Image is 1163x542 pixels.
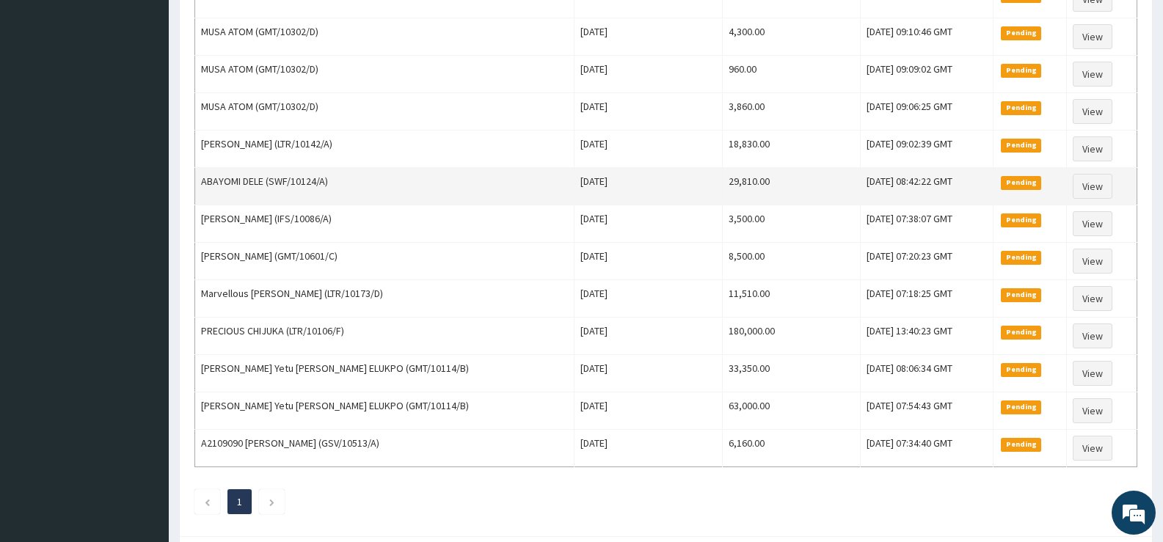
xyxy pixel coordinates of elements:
[195,280,575,318] td: Marvellous [PERSON_NAME] (LTR/10173/D)
[861,392,994,430] td: [DATE] 07:54:43 GMT
[1001,139,1041,152] span: Pending
[574,93,723,131] td: [DATE]
[861,168,994,205] td: [DATE] 08:42:22 GMT
[574,243,723,280] td: [DATE]
[7,375,280,426] textarea: Type your message and hit 'Enter'
[574,56,723,93] td: [DATE]
[723,205,861,243] td: 3,500.00
[861,205,994,243] td: [DATE] 07:38:07 GMT
[723,392,861,430] td: 63,000.00
[574,355,723,392] td: [DATE]
[574,18,723,56] td: [DATE]
[1073,398,1112,423] a: View
[195,168,575,205] td: ABAYOMI DELE (SWF/10124/A)
[1001,213,1041,227] span: Pending
[1073,62,1112,87] a: View
[195,392,575,430] td: [PERSON_NAME] Yetu [PERSON_NAME] ELUKPO (GMT/10114/B)
[1001,26,1041,40] span: Pending
[723,131,861,168] td: 18,830.00
[861,318,994,355] td: [DATE] 13:40:23 GMT
[76,82,247,101] div: Chat with us now
[1073,436,1112,461] a: View
[269,495,275,508] a: Next page
[1001,400,1041,414] span: Pending
[723,318,861,355] td: 180,000.00
[195,205,575,243] td: [PERSON_NAME] (IFS/10086/A)
[574,168,723,205] td: [DATE]
[1073,249,1112,274] a: View
[195,18,575,56] td: MUSA ATOM (GMT/10302/D)
[1073,211,1112,236] a: View
[1001,176,1041,189] span: Pending
[723,355,861,392] td: 33,350.00
[1001,438,1041,451] span: Pending
[861,430,994,467] td: [DATE] 07:34:40 GMT
[574,318,723,355] td: [DATE]
[861,18,994,56] td: [DATE] 09:10:46 GMT
[1073,286,1112,311] a: View
[195,56,575,93] td: MUSA ATOM (GMT/10302/D)
[1073,361,1112,386] a: View
[195,93,575,131] td: MUSA ATOM (GMT/10302/D)
[1073,24,1112,49] a: View
[1073,99,1112,124] a: View
[195,355,575,392] td: [PERSON_NAME] Yetu [PERSON_NAME] ELUKPO (GMT/10114/B)
[861,355,994,392] td: [DATE] 08:06:34 GMT
[1073,174,1112,199] a: View
[723,280,861,318] td: 11,510.00
[723,243,861,280] td: 8,500.00
[1073,323,1112,348] a: View
[574,280,723,318] td: [DATE]
[195,318,575,355] td: PRECIOUS CHIJUKA (LTR/10106/F)
[574,430,723,467] td: [DATE]
[1073,136,1112,161] a: View
[1001,363,1041,376] span: Pending
[574,205,723,243] td: [DATE]
[723,168,861,205] td: 29,810.00
[1001,326,1041,339] span: Pending
[861,280,994,318] td: [DATE] 07:18:25 GMT
[195,243,575,280] td: [PERSON_NAME] (GMT/10601/C)
[723,56,861,93] td: 960.00
[237,495,242,508] a: Page 1 is your current page
[195,131,575,168] td: [PERSON_NAME] (LTR/10142/A)
[1001,251,1041,264] span: Pending
[1001,64,1041,77] span: Pending
[241,7,276,43] div: Minimize live chat window
[861,243,994,280] td: [DATE] 07:20:23 GMT
[195,430,575,467] td: A2109090 [PERSON_NAME] (GSV/10513/A)
[204,495,211,508] a: Previous page
[723,93,861,131] td: 3,860.00
[574,131,723,168] td: [DATE]
[723,18,861,56] td: 4,300.00
[861,56,994,93] td: [DATE] 09:09:02 GMT
[85,172,203,320] span: We're online!
[574,392,723,430] td: [DATE]
[723,430,861,467] td: 6,160.00
[1001,288,1041,301] span: Pending
[1001,101,1041,114] span: Pending
[861,131,994,168] td: [DATE] 09:02:39 GMT
[861,93,994,131] td: [DATE] 09:06:25 GMT
[27,73,59,110] img: d_794563401_company_1708531726252_794563401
